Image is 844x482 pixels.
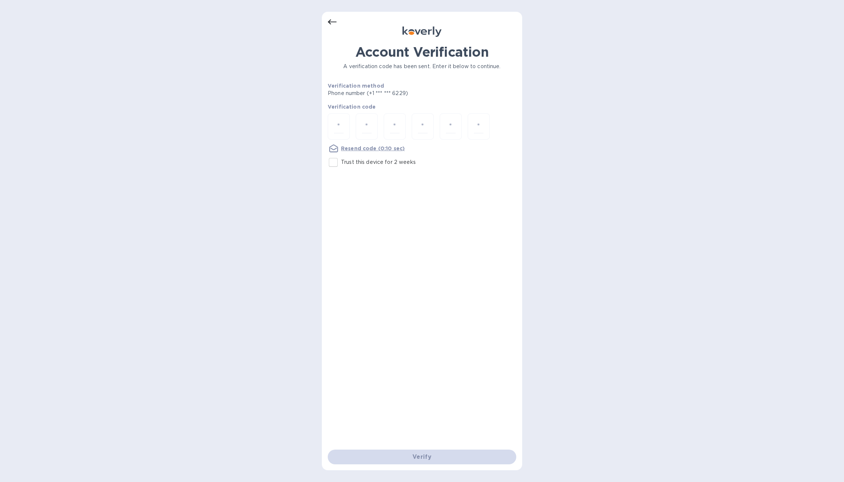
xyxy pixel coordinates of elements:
b: Verification method [328,83,384,89]
u: Resend code (0:10 sec) [341,145,405,151]
p: Phone number (+1 *** *** 6229) [328,89,464,97]
p: Verification code [328,103,516,110]
p: A verification code has been sent. Enter it below to continue. [328,63,516,70]
p: Trust this device for 2 weeks [341,158,416,166]
h1: Account Verification [328,44,516,60]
